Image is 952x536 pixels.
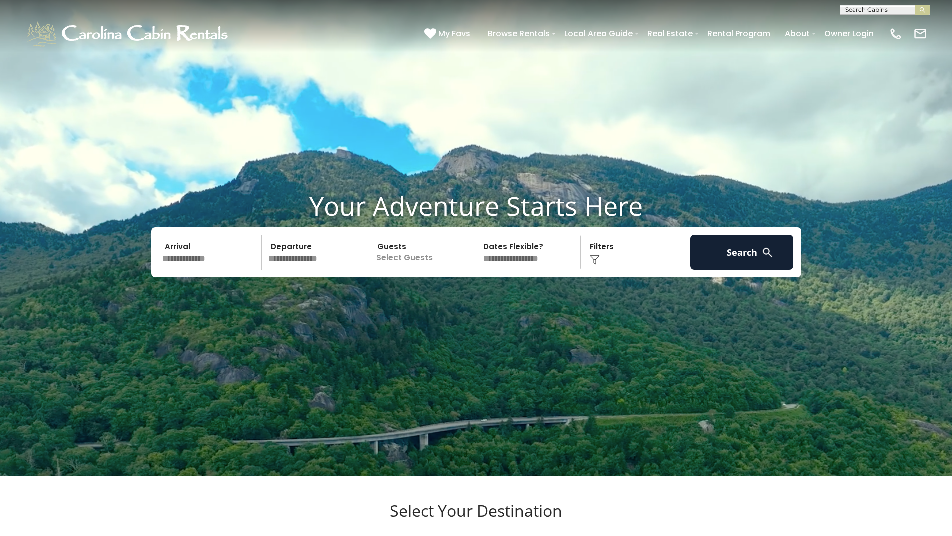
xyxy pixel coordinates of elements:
[371,235,474,270] p: Select Guests
[780,25,815,42] a: About
[590,255,600,265] img: filter--v1.png
[7,190,945,221] h1: Your Adventure Starts Here
[889,27,903,41] img: phone-regular-white.png
[690,235,794,270] button: Search
[483,25,555,42] a: Browse Rentals
[438,27,470,40] span: My Favs
[559,25,638,42] a: Local Area Guide
[25,19,232,49] img: White-1-1-2.png
[101,501,851,536] h3: Select Your Destination
[424,27,473,40] a: My Favs
[913,27,927,41] img: mail-regular-white.png
[702,25,775,42] a: Rental Program
[819,25,879,42] a: Owner Login
[761,246,774,259] img: search-regular-white.png
[642,25,698,42] a: Real Estate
